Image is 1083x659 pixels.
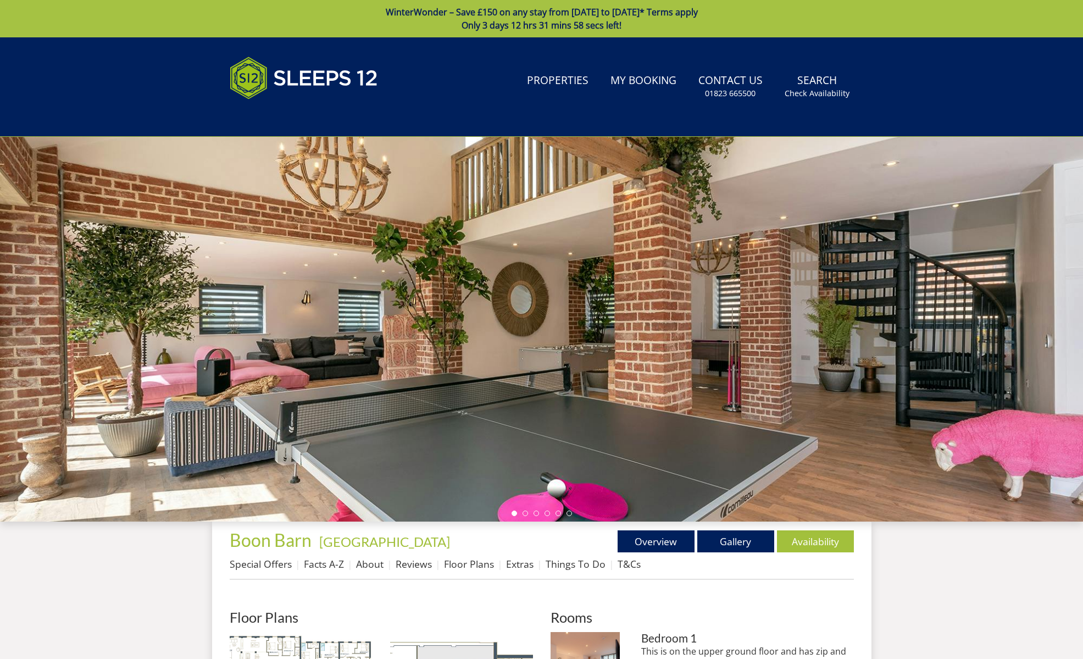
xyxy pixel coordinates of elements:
a: Overview [618,530,695,552]
span: - [315,534,450,550]
a: SearchCheck Availability [780,69,854,104]
a: Special Offers [230,557,292,571]
small: 01823 665500 [705,88,756,99]
a: Reviews [396,557,432,571]
span: Only 3 days 12 hrs 31 mins 58 secs left! [462,19,621,31]
h2: Floor Plans [230,610,533,625]
a: Floor Plans [444,557,494,571]
iframe: Customer reviews powered by Trustpilot [224,112,340,121]
a: About [356,557,384,571]
small: Check Availability [785,88,849,99]
a: T&Cs [618,557,641,571]
h2: Rooms [551,610,854,625]
a: Facts A-Z [304,557,344,571]
a: Boon Barn [230,529,315,551]
a: My Booking [606,69,681,93]
a: Contact Us01823 665500 [694,69,767,104]
a: Extras [506,557,534,571]
a: Gallery [697,530,774,552]
a: Availability [777,530,854,552]
a: Properties [523,69,593,93]
a: Things To Do [546,557,606,571]
h3: Bedroom 1 [641,632,853,645]
span: Boon Barn [230,529,312,551]
img: Sleeps 12 [230,51,378,106]
a: [GEOGRAPHIC_DATA] [319,534,450,550]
